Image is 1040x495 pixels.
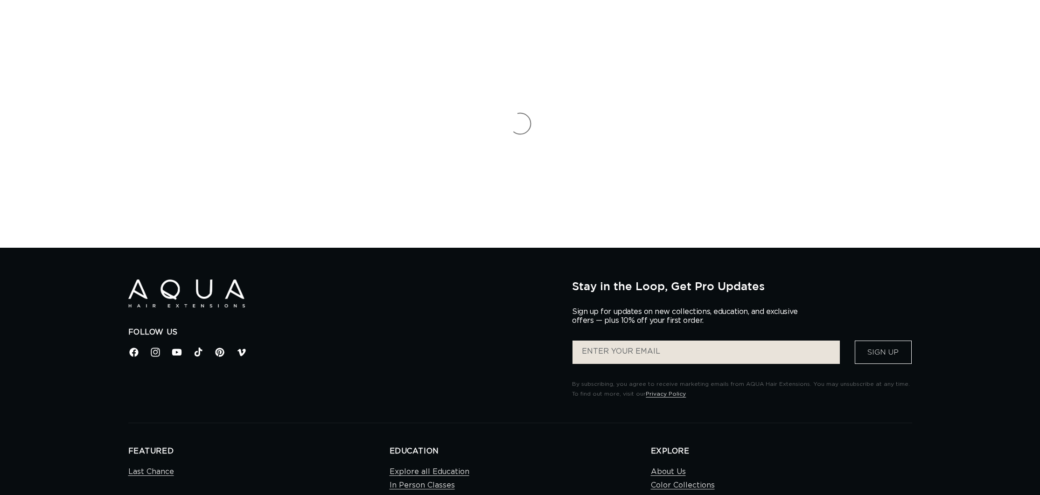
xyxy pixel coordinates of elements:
h2: Follow Us [128,328,558,337]
button: Sign Up [855,341,912,364]
h2: EDUCATION [390,446,651,456]
a: Explore all Education [390,465,469,479]
p: Sign up for updates on new collections, education, and exclusive offers — plus 10% off your first... [572,307,805,325]
input: ENTER YOUR EMAIL [572,341,839,364]
a: About Us [651,465,686,479]
img: Aqua Hair Extensions [128,279,245,308]
p: By subscribing, you agree to receive marketing emails from AQUA Hair Extensions. You may unsubscr... [572,379,912,399]
a: In Person Classes [390,479,455,492]
h2: FEATURED [128,446,390,456]
h2: Stay in the Loop, Get Pro Updates [572,279,912,293]
h2: EXPLORE [651,446,912,456]
a: Last Chance [128,465,174,479]
a: Privacy Policy [646,391,686,397]
a: Color Collections [651,479,715,492]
